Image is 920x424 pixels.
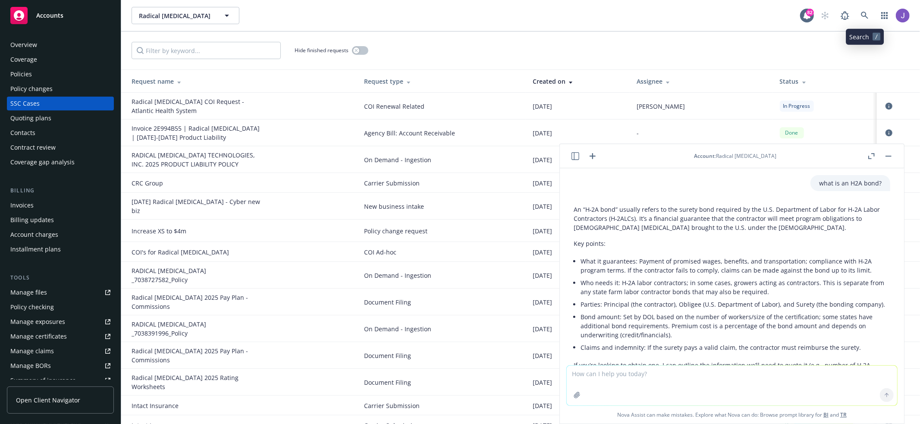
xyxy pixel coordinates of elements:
div: Contract review [10,141,56,154]
span: COI Renewal Related [364,102,519,111]
a: Manage exposures [7,315,114,329]
div: Radical Catheter COI Request - Atlantic Health System [132,97,261,115]
div: Manage certificates [10,330,67,343]
span: New business intake [364,202,519,211]
span: [DATE] [533,179,552,188]
div: Coverage [10,53,37,66]
a: circleInformation [884,128,894,138]
a: Start snowing [816,7,834,24]
div: Coverage gap analysis [10,155,75,169]
div: CRC Group [132,179,261,188]
div: Radical Catheter 2025 Pay Plan - Commissions [132,346,261,364]
div: Summary of insurance [10,374,76,387]
span: [DATE] [533,226,552,236]
span: [DATE] [533,155,552,164]
a: Accounts [7,3,114,28]
span: Open Client Navigator [16,396,80,405]
div: Billing [7,186,114,195]
div: Manage claims [10,344,54,358]
a: Policies [7,67,114,81]
p: An “H‑2A bond” usually refers to the surety bond required by the U.S. Department of Labor for H‑2... [574,205,890,232]
span: [DATE] [533,324,552,333]
a: Contacts [7,126,114,140]
a: Manage certificates [7,330,114,343]
div: - [637,129,766,138]
a: Account charges [7,228,114,242]
span: Document Filing [364,378,519,387]
div: RADICAL CATHETER TECHNOLOGIES, INC. 2025 PRODUCT LIABILITY POLICY [132,151,261,169]
div: Status [780,77,870,86]
a: Manage files [7,286,114,299]
li: Bond amount: Set by DOL based on the number of workers/size of the certification; some states hav... [581,311,890,341]
a: Policy checking [7,300,114,314]
input: Filter by keyword... [132,42,281,59]
span: [DATE] [533,202,552,211]
a: Contract review [7,141,114,154]
span: Nova Assist can make mistakes. Explore what Nova can do: Browse prompt library for and [563,406,901,424]
span: [DATE] [533,351,552,360]
span: Document Filing [364,351,519,360]
li: Who needs it: H‑2A labor contractors; in some cases, growers acting as contractors. This is separ... [581,276,890,298]
div: Policy changes [10,82,53,96]
div: Created on [533,77,623,86]
li: Parties: Principal (the contractor), Obligee (U.S. Department of Labor), and Surety (the bonding ... [581,298,890,311]
a: Switch app [876,7,893,24]
span: [PERSON_NAME] [637,102,685,111]
span: [DATE] [533,248,552,257]
a: Manage claims [7,344,114,358]
a: Coverage [7,53,114,66]
a: circleInformation [884,101,894,111]
a: Manage BORs [7,359,114,373]
span: [DATE] [533,401,552,410]
a: Invoices [7,198,114,212]
span: In Progress [783,102,810,110]
div: 82 [806,9,814,16]
a: Overview [7,38,114,52]
div: Radical Catheter 2025 Pay Plan - Commissions [132,293,261,311]
div: Request type [364,77,519,86]
div: Radical Catheter 2025 Rating Worksheets [132,373,261,391]
div: Contacts [10,126,35,140]
li: What it guarantees: Payment of promised wages, benefits, and transportation; compliance with H‑2A... [581,255,890,276]
span: Radical [MEDICAL_DATA] [139,11,214,20]
span: [DATE] [533,129,552,138]
div: Request name [132,77,350,86]
div: Policy checking [10,300,54,314]
div: Quoting plans [10,111,51,125]
span: Done [783,129,801,137]
div: SSC Cases [10,97,40,110]
span: [DATE] [533,378,552,387]
span: Policy change request [364,226,519,236]
li: Claims and indemnity: If the surety pays a valid claim, the contractor must reimburse the surety. [581,341,890,354]
div: Account charges [10,228,58,242]
div: COI's for Radical Catheter [132,248,261,257]
span: Hide finished requests [295,47,349,54]
div: Invoice 2E994B55 | Radical Catheter | 2025-2026 Product Liability [132,124,261,142]
span: Accounts [36,12,63,19]
button: Radical [MEDICAL_DATA] [132,7,239,24]
div: RADICAL CATHETER _7038391996_Policy [132,320,261,338]
a: BI [823,411,829,418]
a: Billing updates [7,213,114,227]
div: Billing updates [10,213,54,227]
span: [DATE] [533,271,552,280]
div: 07/12/2025 Radical Catheter - Cyber new biz [132,197,261,215]
span: On Demand - Ingestion [364,324,519,333]
div: Increase XS to $4m [132,226,261,236]
a: Summary of insurance [7,374,114,387]
span: [DATE] [533,102,552,111]
p: what is an H2A bond? [819,179,882,188]
div: RADICAL CATHETER _7038727582_Policy [132,266,261,284]
span: Document Filing [364,298,519,307]
div: Overview [10,38,37,52]
div: Installment plans [10,242,61,256]
span: [DATE] [533,298,552,307]
div: Assignee [637,77,766,86]
div: Manage files [10,286,47,299]
span: Agency Bill: Account Receivable [364,129,519,138]
div: Intact Insurance [132,401,261,410]
a: Policy changes [7,82,114,96]
a: Search [856,7,873,24]
span: COI Ad-hoc [364,248,519,257]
